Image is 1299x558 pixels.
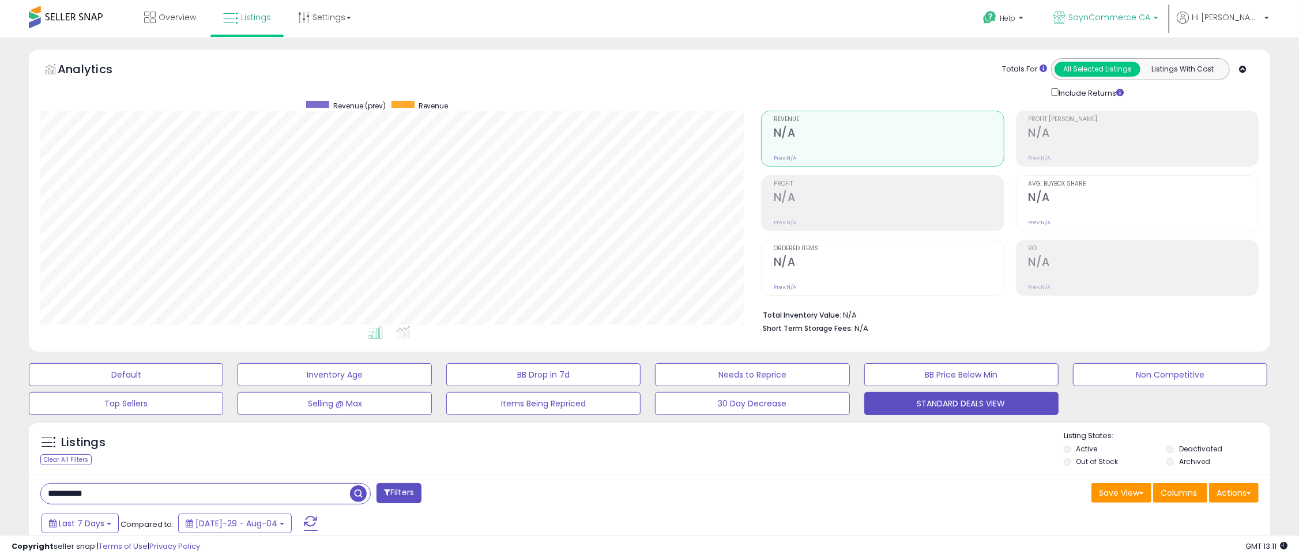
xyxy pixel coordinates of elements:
small: Prev: N/A [1029,154,1051,161]
label: Out of Stock [1076,457,1119,466]
a: Help [974,2,1035,37]
h2: N/A [774,255,1003,271]
small: Prev: N/A [774,154,796,161]
label: Active [1076,444,1098,454]
button: 30 Day Decrease [655,392,849,415]
h2: N/A [1029,255,1258,271]
div: seller snap | | [12,541,200,552]
label: Archived [1179,457,1210,466]
div: Include Returns [1042,86,1138,99]
span: Listings [241,12,271,23]
b: Short Term Storage Fees: [763,323,853,333]
b: Total Inventory Value: [763,310,841,320]
button: Last 7 Days [42,514,119,533]
button: Items Being Repriced [446,392,641,415]
h2: N/A [1029,126,1258,142]
button: Needs to Reprice [655,363,849,386]
span: Profit [774,181,1003,187]
span: Avg. Buybox Share [1029,181,1258,187]
button: Non Competitive [1073,363,1267,386]
li: N/A [763,307,1250,321]
button: Columns [1153,483,1207,503]
span: ROI [1029,246,1258,252]
h2: N/A [774,191,1003,206]
small: Prev: N/A [774,219,796,226]
span: N/A [854,323,868,334]
span: Profit [PERSON_NAME] [1029,116,1258,123]
small: Prev: N/A [1029,284,1051,291]
span: Revenue (prev) [333,101,386,111]
button: BB Price Below Min [864,363,1059,386]
h5: Analytics [58,61,135,80]
button: [DATE]-29 - Aug-04 [178,514,292,533]
small: Prev: N/A [774,284,796,291]
button: BB Drop in 7d [446,363,641,386]
span: SaynCommerce CA [1068,12,1150,23]
div: Clear All Filters [40,454,92,465]
button: Selling @ Max [238,392,432,415]
span: Columns [1161,487,1197,499]
span: Last 7 Days [59,518,104,529]
a: Hi [PERSON_NAME] [1177,12,1269,37]
span: Ordered Items [774,246,1003,252]
button: Inventory Age [238,363,432,386]
button: Listings With Cost [1140,62,1226,77]
button: Default [29,363,223,386]
strong: Copyright [12,541,54,552]
span: Hi [PERSON_NAME] [1192,12,1261,23]
button: Filters [376,483,421,503]
span: Revenue [774,116,1003,123]
h2: N/A [774,126,1003,142]
button: Top Sellers [29,392,223,415]
i: Get Help [982,10,997,25]
span: [DATE]-29 - Aug-04 [195,518,277,529]
a: Terms of Use [99,541,148,552]
button: All Selected Listings [1055,62,1140,77]
span: 2025-08-12 13:11 GMT [1245,541,1287,552]
small: Prev: N/A [1029,219,1051,226]
span: Overview [159,12,196,23]
button: Save View [1091,483,1151,503]
div: Totals For [1002,64,1047,75]
span: Revenue [419,101,449,111]
button: STANDARD DEALS VIEW [864,392,1059,415]
h2: N/A [1029,191,1258,206]
h5: Listings [61,435,106,451]
a: Privacy Policy [149,541,200,552]
label: Deactivated [1179,444,1222,454]
button: Actions [1209,483,1259,503]
p: Listing States: [1064,431,1270,442]
span: Compared to: [121,519,174,530]
span: Help [1000,13,1015,23]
